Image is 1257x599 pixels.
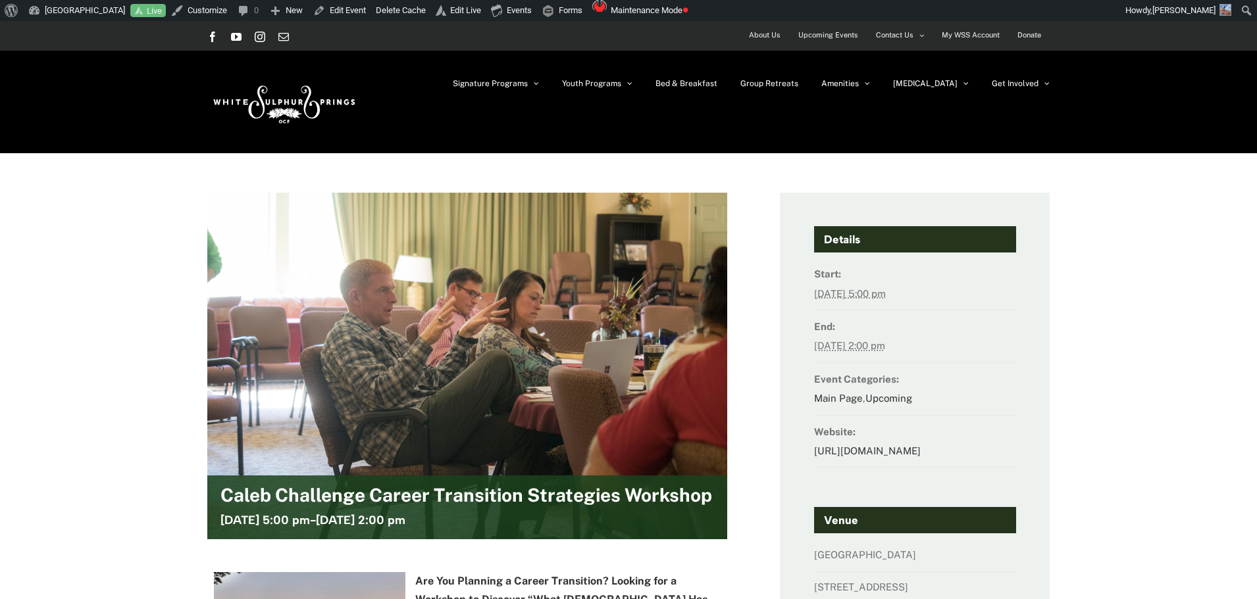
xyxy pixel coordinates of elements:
span: Signature Programs [453,80,528,87]
a: About Us [740,21,789,50]
span: [STREET_ADDRESS] [814,581,908,592]
a: Donate [1009,21,1050,50]
a: Youth Programs [562,51,632,116]
h3: - [220,512,405,529]
a: YouTube [231,32,242,42]
img: SusannePappal-66x66.jpg [1219,4,1231,16]
abbr: 2025-11-09 [814,340,885,351]
a: Facebook [207,32,218,42]
span: Bed & Breakfast [655,80,717,87]
span: [DATE] 5:00 pm [220,513,310,527]
dt: Start: [814,264,1016,283]
span: Donate [1017,26,1041,45]
nav: Secondary Menu [740,21,1050,50]
span: About Us [749,26,781,45]
span: [PERSON_NAME] [1152,5,1216,15]
a: Signature Programs [453,51,539,116]
dt: Event Categories: [814,370,1016,389]
span: [DATE] 2:00 pm [316,513,405,527]
img: White Sulphur Springs Logo [207,71,359,133]
h4: Details [814,226,1016,252]
a: Live [130,4,166,18]
span: [MEDICAL_DATA] [893,80,958,87]
a: Instagram [255,32,265,42]
dt: Website: [814,422,1016,441]
h2: Caleb Challenge Career Transition Strategies Workshop [220,485,712,512]
dd: [GEOGRAPHIC_DATA] [814,545,1016,571]
span: Amenities [821,80,859,87]
span: Get Involved [992,80,1039,87]
span: Upcoming Events [798,26,858,45]
span: Contact Us [876,26,913,45]
a: [MEDICAL_DATA] [893,51,969,116]
a: Upcoming [865,393,912,404]
a: [URL][DOMAIN_NAME] [814,445,921,456]
h4: Venue [814,507,1016,533]
nav: Main Menu [453,51,1050,116]
dt: End: [814,317,1016,336]
a: Email [278,32,289,42]
a: My WSS Account [933,21,1008,50]
span: My WSS Account [942,26,1000,45]
dd: , [814,389,1016,415]
span: Group Retreats [740,80,798,87]
a: Main Page [814,393,863,404]
a: Bed & Breakfast [655,51,717,116]
a: Contact Us [867,21,933,50]
a: Get Involved [992,51,1050,116]
a: Amenities [821,51,870,116]
abbr: 2025-11-07 [814,288,886,299]
span: Youth Programs [562,80,621,87]
a: Group Retreats [740,51,798,116]
a: Upcoming Events [790,21,867,50]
